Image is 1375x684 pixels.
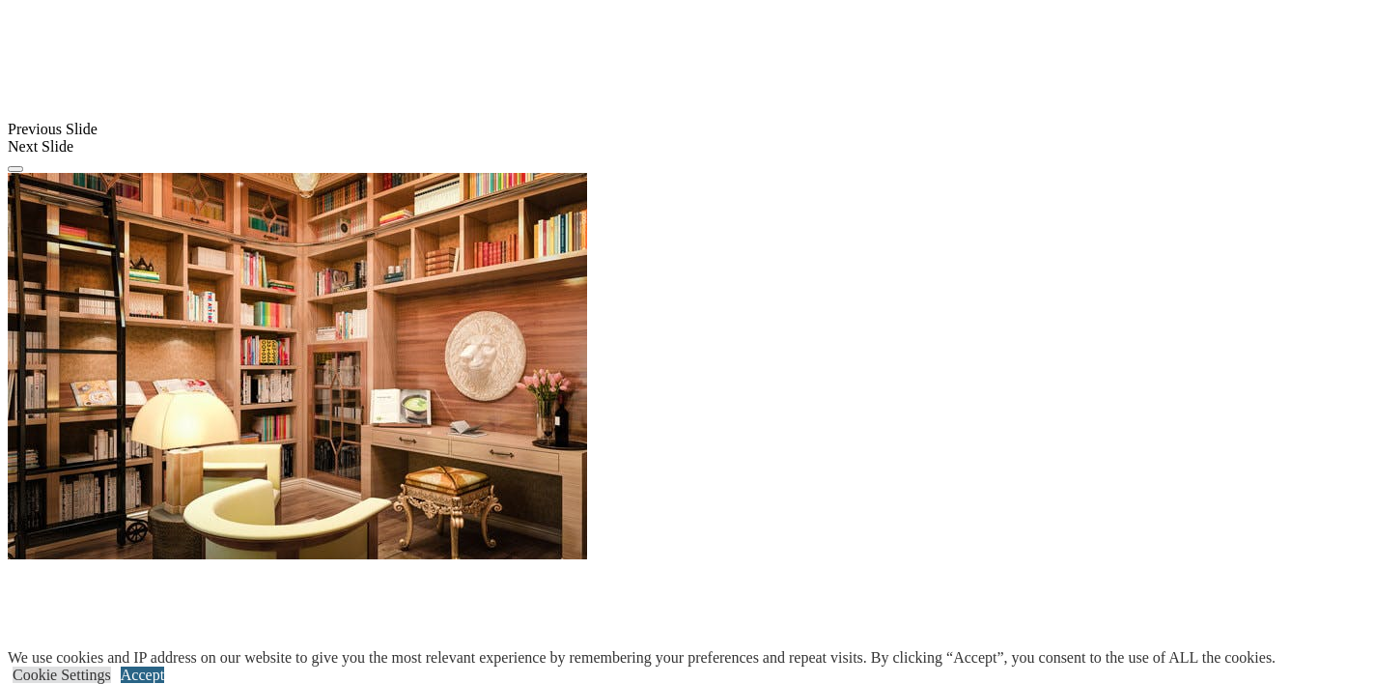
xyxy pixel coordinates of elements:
[8,138,1367,156] div: Next Slide
[8,166,23,172] button: Click here to pause slide show
[8,649,1276,667] div: We use cookies and IP address on our website to give you the most relevant experience by remember...
[8,121,1367,138] div: Previous Slide
[13,667,111,683] a: Cookie Settings
[8,173,587,559] img: Banner for mobile view
[121,667,164,683] a: Accept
